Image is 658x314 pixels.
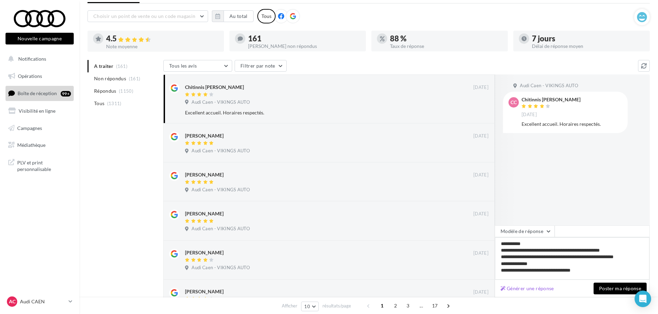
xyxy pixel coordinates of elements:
[429,300,441,311] span: 17
[495,225,555,237] button: Modèle de réponse
[17,158,71,173] span: PLV et print personnalisable
[532,44,644,49] div: Délai de réponse moyen
[520,83,578,89] span: Audi Caen - VIKINGS AUTO
[129,76,141,81] span: (161)
[17,142,45,148] span: Médiathèque
[473,289,489,295] span: [DATE]
[185,288,224,295] div: [PERSON_NAME]
[169,63,197,69] span: Tous les avis
[498,284,557,293] button: Générer une réponse
[192,148,250,154] span: Audi Caen - VIKINGS AUTO
[390,44,502,49] div: Taux de réponse
[94,75,126,82] span: Non répondus
[94,100,104,107] span: Tous
[94,88,116,94] span: Répondus
[4,104,75,118] a: Visibilité en ligne
[248,35,360,42] div: 161
[4,155,75,175] a: PLV et print personnalisable
[9,298,16,305] span: AC
[473,250,489,256] span: [DATE]
[522,121,622,128] div: Excellent accueil. Horaires respectés.
[4,69,75,83] a: Opérations
[522,97,580,102] div: Chitinnis [PERSON_NAME]
[185,109,444,116] div: Excellent accueil. Horaires respectés.
[192,187,250,193] span: Audi Caen - VIKINGS AUTO
[18,73,42,79] span: Opérations
[212,10,254,22] button: Au total
[185,171,224,178] div: [PERSON_NAME]
[4,121,75,135] a: Campagnes
[402,300,413,311] span: 3
[185,210,224,217] div: [PERSON_NAME]
[532,35,644,42] div: 7 jours
[224,10,254,22] button: Au total
[473,211,489,217] span: [DATE]
[106,35,218,43] div: 4.5
[192,99,250,105] span: Audi Caen - VIKINGS AUTO
[18,90,57,96] span: Boîte de réception
[635,291,651,307] div: Open Intercom Messenger
[248,44,360,49] div: [PERSON_NAME] non répondus
[163,60,232,72] button: Tous les avis
[322,303,351,309] span: résultats/page
[88,10,208,22] button: Choisir un point de vente ou un code magasin
[93,13,195,19] span: Choisir un point de vente ou un code magasin
[473,172,489,178] span: [DATE]
[185,249,224,256] div: [PERSON_NAME]
[390,300,401,311] span: 2
[107,101,122,106] span: (1311)
[6,295,74,308] a: AC Audi CAEN
[473,84,489,91] span: [DATE]
[6,33,74,44] button: Nouvelle campagne
[304,304,310,309] span: 10
[594,283,647,294] button: Poster ma réponse
[390,35,502,42] div: 88 %
[20,298,66,305] p: Audi CAEN
[192,265,250,271] span: Audi Caen - VIKINGS AUTO
[473,133,489,139] span: [DATE]
[511,99,517,106] span: CC
[61,91,71,97] div: 99+
[4,138,75,152] a: Médiathèque
[4,86,75,101] a: Boîte de réception99+
[377,300,388,311] span: 1
[18,56,46,62] span: Notifications
[522,112,537,118] span: [DATE]
[17,125,42,131] span: Campagnes
[119,88,133,94] span: (1150)
[301,302,319,311] button: 10
[185,132,224,139] div: [PERSON_NAME]
[192,226,250,232] span: Audi Caen - VIKINGS AUTO
[282,303,297,309] span: Afficher
[235,60,287,72] button: Filtrer par note
[106,44,218,49] div: Note moyenne
[185,84,244,91] div: Chitinnis [PERSON_NAME]
[19,108,55,114] span: Visibilité en ligne
[4,52,72,66] button: Notifications
[257,9,276,23] div: Tous
[416,300,427,311] span: ...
